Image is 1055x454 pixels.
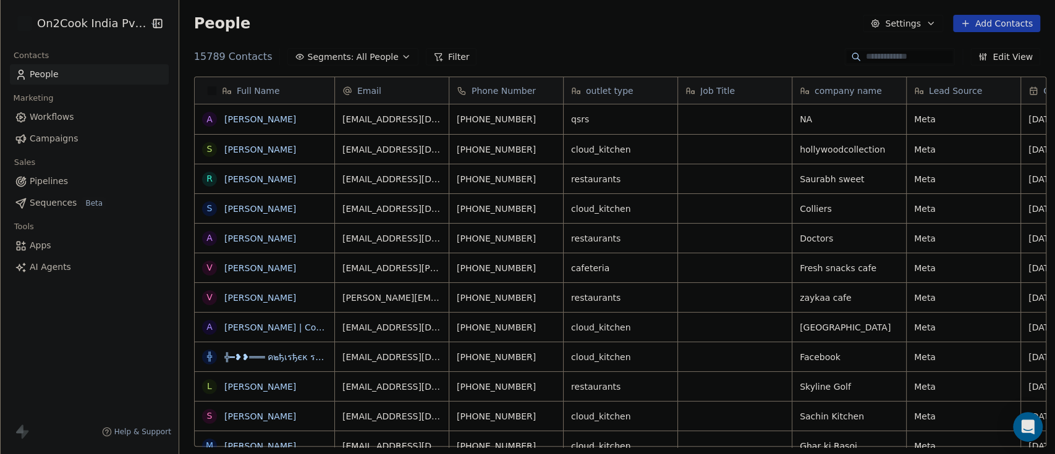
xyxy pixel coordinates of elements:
[195,104,335,447] div: grid
[457,173,556,185] span: [PHONE_NUMBER]
[678,77,792,104] div: Job Title
[356,51,398,64] span: All People
[206,439,213,452] div: M
[342,143,441,156] span: [EMAIL_ADDRESS][DOMAIN_NAME]
[206,321,213,334] div: A
[207,350,212,363] div: ╬
[914,410,1013,422] span: Meta
[37,15,146,32] span: On2Cook India Pvt. Ltd.
[800,232,899,245] span: Doctors
[342,321,441,334] span: [EMAIL_ADDRESS][DOMAIN_NAME]
[224,263,296,273] a: [PERSON_NAME]
[800,143,899,156] span: hollywoodcollection
[10,64,169,85] a: People
[342,173,441,185] span: [EMAIL_ADDRESS][DOMAIN_NAME]
[30,132,78,145] span: Campaigns
[224,382,296,392] a: [PERSON_NAME]
[457,410,556,422] span: [PHONE_NUMBER]
[571,321,670,334] span: cloud_kitchen
[586,85,633,97] span: outlet type
[224,233,296,243] a: [PERSON_NAME]
[800,380,899,393] span: Skyline Golf
[564,77,677,104] div: outlet type
[800,292,899,304] span: zaykaa cafe
[571,380,670,393] span: restaurants
[30,261,71,274] span: AI Agents
[206,410,212,422] div: S
[342,440,441,452] span: [EMAIL_ADDRESS][DOMAIN_NAME]
[700,85,735,97] span: Job Title
[10,257,169,277] a: AI Agents
[800,203,899,215] span: Colliers
[224,145,296,154] a: [PERSON_NAME]
[457,232,556,245] span: [PHONE_NUMBER]
[914,351,1013,363] span: Meta
[457,351,556,363] span: [PHONE_NUMBER]
[800,351,899,363] span: Facebook
[342,113,441,125] span: [EMAIL_ADDRESS][DOMAIN_NAME]
[800,173,899,185] span: Saurabh sweet
[457,292,556,304] span: [PHONE_NUMBER]
[8,89,59,107] span: Marketing
[102,427,171,437] a: Help & Support
[10,107,169,127] a: Workflows
[30,196,77,209] span: Sequences
[571,292,670,304] span: restaurants
[224,411,296,421] a: [PERSON_NAME]
[571,203,670,215] span: cloud_kitchen
[224,293,296,303] a: [PERSON_NAME]
[206,232,213,245] div: A
[10,128,169,149] a: Campaigns
[800,262,899,274] span: Fresh snacks cafe
[8,46,54,65] span: Contacts
[472,85,536,97] span: Phone Number
[970,48,1040,65] button: Edit View
[863,15,943,32] button: Settings
[207,380,212,393] div: L
[457,203,556,215] span: [PHONE_NUMBER]
[571,173,670,185] span: restaurants
[224,114,296,124] a: [PERSON_NAME]
[571,410,670,422] span: cloud_kitchen
[914,113,1013,125] span: Meta
[342,232,441,245] span: [EMAIL_ADDRESS][DOMAIN_NAME]
[82,197,106,209] span: Beta
[206,202,212,215] div: S
[914,380,1013,393] span: Meta
[224,352,347,362] a: ╬━❥❥═══ ค๒ђเรђєк รเภﻮђ ══
[457,440,556,452] span: [PHONE_NUMBER]
[15,13,142,34] button: On2Cook India Pvt. Ltd.
[914,173,1013,185] span: Meta
[571,351,670,363] span: cloud_kitchen
[571,113,670,125] span: qsrs
[224,204,296,214] a: [PERSON_NAME]
[342,292,441,304] span: [PERSON_NAME][EMAIL_ADDRESS][DOMAIN_NAME]
[30,175,68,188] span: Pipelines
[206,113,213,126] div: A
[914,203,1013,215] span: Meta
[10,171,169,191] a: Pipelines
[457,113,556,125] span: [PHONE_NUMBER]
[800,410,899,422] span: Sachin Kitchen
[426,48,477,65] button: Filter
[342,351,441,363] span: [EMAIL_ADDRESS][DOMAIN_NAME]
[206,291,213,304] div: V
[206,261,213,274] div: V
[792,77,906,104] div: company name
[206,172,213,185] div: R
[571,143,670,156] span: cloud_kitchen
[342,380,441,393] span: [EMAIL_ADDRESS][DOMAIN_NAME]
[914,262,1013,274] span: Meta
[457,321,556,334] span: [PHONE_NUMBER]
[800,440,899,452] span: Ghar ki Rasoi
[914,292,1013,304] span: Meta
[335,77,449,104] div: Email
[457,262,556,274] span: [PHONE_NUMBER]
[342,262,441,274] span: [EMAIL_ADDRESS][PERSON_NAME][DOMAIN_NAME]
[30,111,74,124] span: Workflows
[1013,412,1043,442] div: Open Intercom Messenger
[307,51,354,64] span: Segments:
[114,427,171,437] span: Help & Support
[357,85,381,97] span: Email
[929,85,982,97] span: Lead Source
